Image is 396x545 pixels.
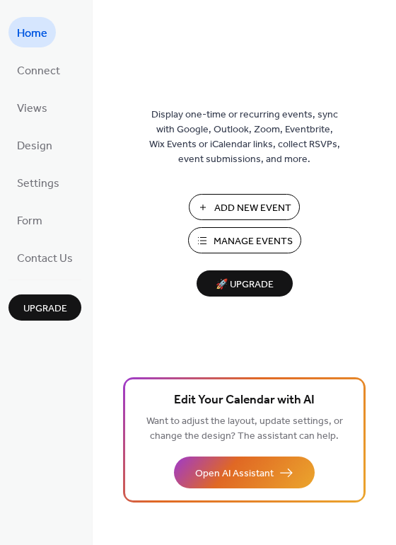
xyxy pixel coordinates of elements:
[17,248,73,270] span: Contact Us
[8,167,68,197] a: Settings
[188,227,301,253] button: Manage Events
[8,242,81,272] a: Contact Us
[174,457,315,488] button: Open AI Assistant
[8,92,56,122] a: Views
[17,135,52,157] span: Design
[8,205,51,235] a: Form
[8,17,56,47] a: Home
[214,201,291,216] span: Add New Event
[189,194,300,220] button: Add New Event
[23,302,67,316] span: Upgrade
[205,275,284,294] span: 🚀 Upgrade
[174,391,315,411] span: Edit Your Calendar with AI
[17,210,42,232] span: Form
[17,23,47,45] span: Home
[146,412,343,446] span: Want to adjust the layout, update settings, or change the design? The assistant can help.
[149,108,340,167] span: Display one-time or recurring events, sync with Google, Outlook, Zoom, Eventbrite, Wix Events or ...
[17,98,47,120] span: Views
[8,54,69,85] a: Connect
[8,294,81,321] button: Upgrade
[17,60,60,82] span: Connect
[197,270,293,297] button: 🚀 Upgrade
[214,234,293,249] span: Manage Events
[17,173,59,195] span: Settings
[195,466,274,481] span: Open AI Assistant
[8,130,61,160] a: Design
